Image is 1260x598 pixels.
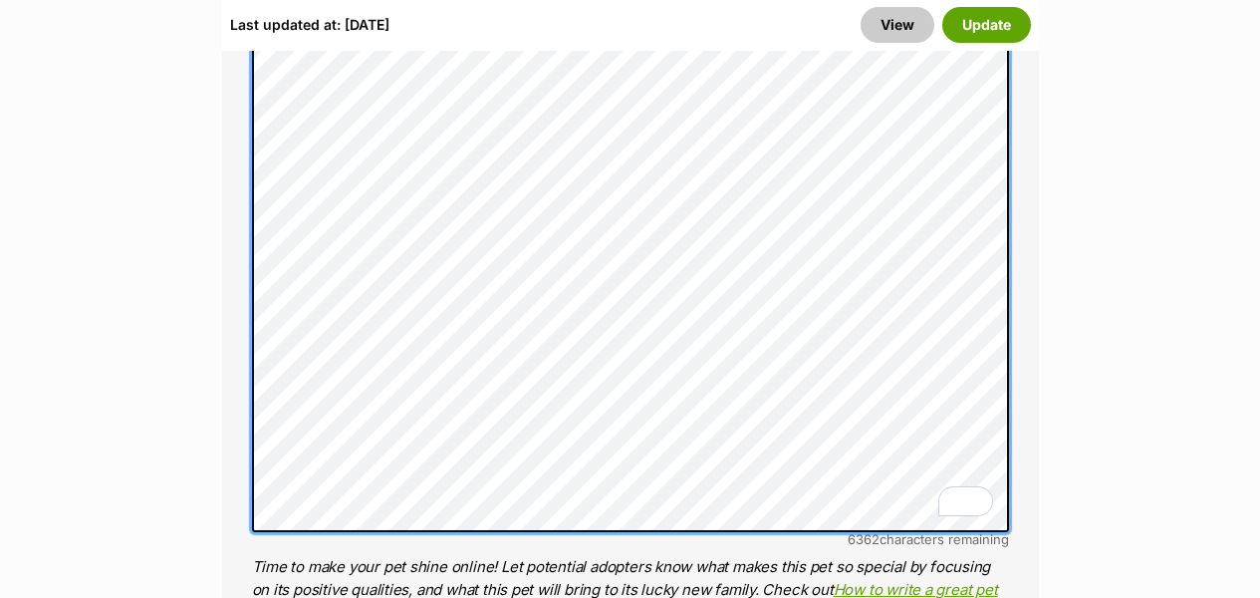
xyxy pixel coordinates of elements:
[230,7,389,43] div: Last updated at: [DATE]
[252,532,1009,547] div: characters remaining
[942,7,1031,43] button: Update
[848,531,880,547] span: 6362
[861,7,934,43] a: View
